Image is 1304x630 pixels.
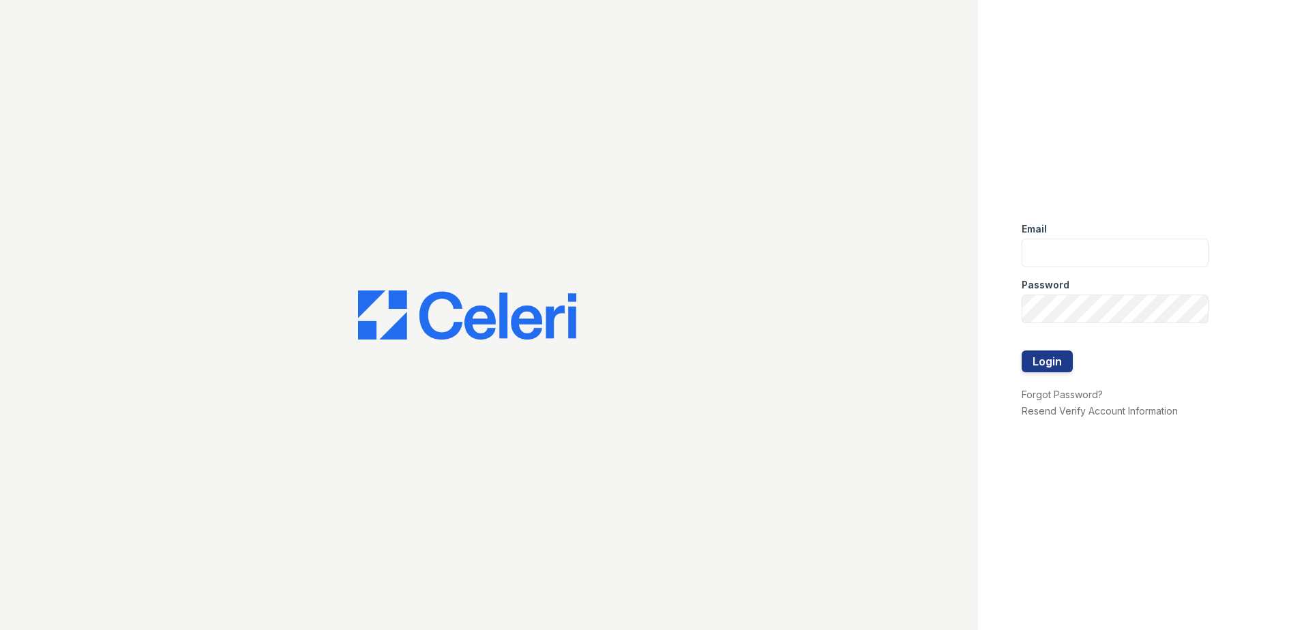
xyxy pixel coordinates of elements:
[1022,405,1178,417] a: Resend Verify Account Information
[1022,222,1047,236] label: Email
[1022,350,1073,372] button: Login
[1022,278,1069,292] label: Password
[358,290,576,340] img: CE_Logo_Blue-a8612792a0a2168367f1c8372b55b34899dd931a85d93a1a3d3e32e68fde9ad4.png
[1022,389,1103,400] a: Forgot Password?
